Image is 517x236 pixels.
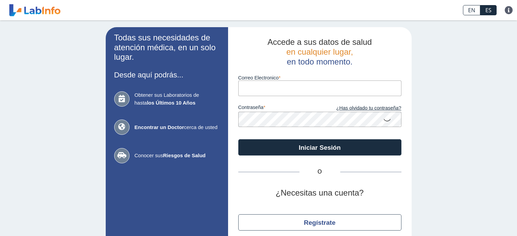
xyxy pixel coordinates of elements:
span: en cualquier lugar, [286,47,353,56]
h2: ¿Necesitas una cuenta? [238,188,401,198]
a: EN [463,5,480,15]
h3: Desde aquí podrás... [114,71,220,79]
a: ¿Has olvidado tu contraseña? [320,105,401,112]
b: los Últimos 10 Años [147,100,195,106]
span: O [299,168,340,176]
a: ES [480,5,497,15]
button: Iniciar Sesión [238,139,401,156]
b: Riesgos de Salud [163,152,206,158]
h2: Todas sus necesidades de atención médica, en un solo lugar. [114,33,220,62]
b: Encontrar un Doctor [135,124,184,130]
label: contraseña [238,105,320,112]
span: cerca de usted [135,124,220,131]
button: Regístrate [238,214,401,231]
iframe: Help widget launcher [456,210,510,229]
span: Conocer sus [135,152,220,160]
span: Obtener sus Laboratorios de hasta [135,91,220,107]
label: Correo Electronico [238,75,401,80]
span: en todo momento. [287,57,352,66]
span: Accede a sus datos de salud [268,37,372,47]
